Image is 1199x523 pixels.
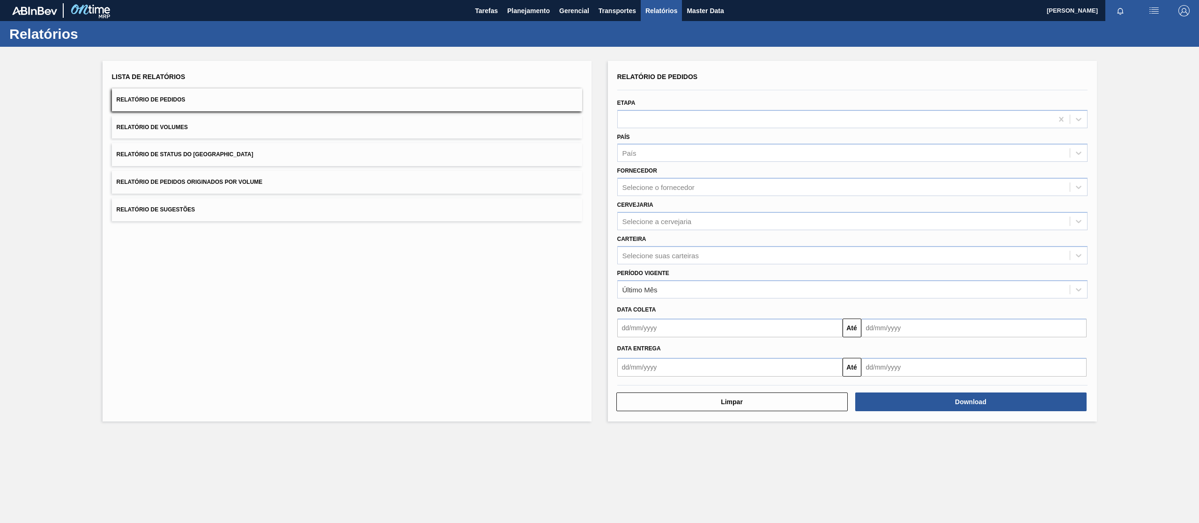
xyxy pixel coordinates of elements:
[617,345,661,352] span: Data Entrega
[617,202,653,208] label: Cervejaria
[861,319,1087,337] input: dd/mm/yyyy
[617,319,843,337] input: dd/mm/yyyy
[843,319,861,337] button: Até
[622,217,692,225] div: Selecione a cervejaria
[117,179,263,185] span: Relatório de Pedidos Originados por Volume
[12,7,57,15] img: TNhmsLtSVTkK8tSr43FrP2fwEKptu5GPRR3wAAAABJRU5ErkJggg==
[117,206,195,213] span: Relatório de Sugestões
[599,5,636,16] span: Transportes
[622,183,695,191] div: Selecione o fornecedor
[112,88,582,111] button: Relatório de Pedidos
[1178,5,1190,16] img: Logout
[622,251,699,259] div: Selecione suas carteiras
[112,143,582,166] button: Relatório de Status do [GEOGRAPHIC_DATA]
[1148,5,1160,16] img: userActions
[616,392,848,411] button: Limpar
[117,124,188,131] span: Relatório de Volumes
[112,116,582,139] button: Relatório de Volumes
[861,358,1087,377] input: dd/mm/yyyy
[117,151,253,158] span: Relatório de Status do [GEOGRAPHIC_DATA]
[645,5,677,16] span: Relatórios
[617,73,698,80] span: Relatório de Pedidos
[507,5,550,16] span: Planejamento
[617,236,646,242] label: Carteira
[617,270,669,276] label: Período Vigente
[687,5,724,16] span: Master Data
[117,96,185,103] span: Relatório de Pedidos
[855,392,1087,411] button: Download
[112,171,582,194] button: Relatório de Pedidos Originados por Volume
[9,29,176,39] h1: Relatórios
[112,198,582,221] button: Relatório de Sugestões
[1105,4,1135,17] button: Notificações
[112,73,185,80] span: Lista de Relatórios
[617,100,636,106] label: Etapa
[622,149,637,157] div: País
[617,306,656,313] span: Data coleta
[559,5,589,16] span: Gerencial
[617,167,657,174] label: Fornecedor
[622,285,658,293] div: Último Mês
[617,358,843,377] input: dd/mm/yyyy
[475,5,498,16] span: Tarefas
[617,134,630,140] label: País
[843,358,861,377] button: Até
